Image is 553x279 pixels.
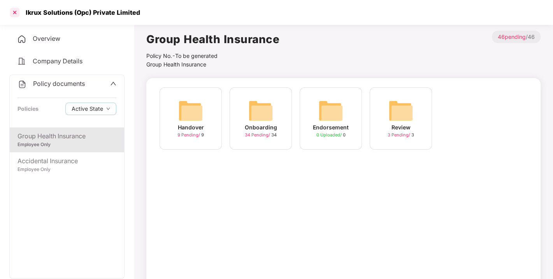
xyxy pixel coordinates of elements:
[18,156,116,166] div: Accidental Insurance
[146,31,279,48] h1: Group Health Insurance
[178,123,204,132] div: Handover
[178,98,203,123] img: svg+xml;base64,PHN2ZyB4bWxucz0iaHR0cDovL3d3dy53My5vcmcvMjAwMC9zdmciIHdpZHRoPSI2NCIgaGVpZ2h0PSI2NC...
[316,132,343,138] span: 0 Uploaded /
[21,9,140,16] div: Ikrux Solutions (Opc) Private Limited
[18,141,116,148] div: Employee Only
[177,132,201,138] span: 9 Pending /
[388,98,413,123] img: svg+xml;base64,PHN2ZyB4bWxucz0iaHR0cDovL3d3dy53My5vcmcvMjAwMC9zdmciIHdpZHRoPSI2NCIgaGVpZ2h0PSI2NC...
[318,98,343,123] img: svg+xml;base64,PHN2ZyB4bWxucz0iaHR0cDovL3d3dy53My5vcmcvMjAwMC9zdmciIHdpZHRoPSI2NCIgaGVpZ2h0PSI2NC...
[245,123,277,132] div: Onboarding
[391,123,411,132] div: Review
[33,80,85,87] span: Policy documents
[316,132,346,138] div: 0
[146,61,206,68] span: Group Health Insurance
[65,103,116,115] button: Active Statedown
[17,57,26,66] img: svg+xml;base64,PHN2ZyB4bWxucz0iaHR0cDovL3d3dy53My5vcmcvMjAwMC9zdmciIHdpZHRoPSIyNCIgaGVpZ2h0PSIyNC...
[498,33,526,40] span: 46 pending
[248,98,273,123] img: svg+xml;base64,PHN2ZyB4bWxucz0iaHR0cDovL3d3dy53My5vcmcvMjAwMC9zdmciIHdpZHRoPSI2NCIgaGVpZ2h0PSI2NC...
[146,52,279,60] div: Policy No.- To be generated
[33,57,83,65] span: Company Details
[106,107,110,111] span: down
[18,80,27,89] img: svg+xml;base64,PHN2ZyB4bWxucz0iaHR0cDovL3d3dy53My5vcmcvMjAwMC9zdmciIHdpZHRoPSIyNCIgaGVpZ2h0PSIyNC...
[245,132,277,138] div: 34
[177,132,204,138] div: 9
[33,35,60,42] span: Overview
[18,105,39,113] div: Policies
[313,123,349,132] div: Endorsement
[18,166,116,173] div: Employee Only
[72,105,103,113] span: Active State
[110,80,116,87] span: up
[388,132,411,138] span: 3 Pending /
[18,131,116,141] div: Group Health Insurance
[17,35,26,44] img: svg+xml;base64,PHN2ZyB4bWxucz0iaHR0cDovL3d3dy53My5vcmcvMjAwMC9zdmciIHdpZHRoPSIyNCIgaGVpZ2h0PSIyNC...
[245,132,271,138] span: 34 Pending /
[492,31,541,43] p: / 46
[388,132,414,138] div: 3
